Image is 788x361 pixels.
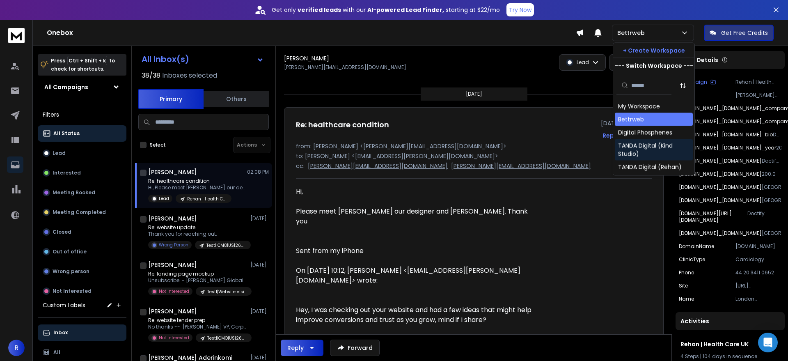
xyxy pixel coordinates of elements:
h1: [PERSON_NAME] [148,168,197,176]
button: + Create Workspace [613,43,694,58]
p: Not Interested [53,288,92,294]
p: Not Interested [159,288,189,294]
p: Lead [53,150,66,156]
h3: Custom Labels [43,301,85,309]
p: from: [PERSON_NAME] <[PERSON_NAME][EMAIL_ADDRESS][DOMAIN_NAME]> [296,142,652,150]
p: cc: [296,162,305,170]
strong: verified leads [298,6,341,14]
div: TANDA Digital (Rehan) [618,163,682,171]
button: Reply [281,340,323,356]
h1: Rehan | Health Care UK [680,340,780,348]
button: Campaign [679,79,716,85]
div: Open Intercom Messenger [758,333,778,352]
div: | [680,353,780,360]
p: + Create Workspace [623,46,685,55]
div: TANDA Digital (Kind Studio) [618,142,689,158]
button: Meeting Booked [38,184,126,201]
p: 2014.0 [776,145,781,151]
p: Closed [53,229,71,235]
p: Doctify [747,210,781,223]
p: Wrong Person [159,242,188,248]
p: Doctify is capturing the voice of patients. Read over hundreds of thousands of verified reviews f... [773,131,781,138]
h1: [PERSON_NAME] [284,54,329,62]
p: Hi, Please meet [PERSON_NAME] our designer [148,184,247,191]
p: Test1|CMO|US|260225 [207,335,247,341]
p: [DATE] [250,215,269,222]
button: Try Now [506,3,534,16]
button: R [8,340,25,356]
p: Test1|CMO|US|260225 [206,242,246,248]
span: 104 days in sequence [703,353,757,360]
p: Re: healthcare condition [148,178,247,184]
p: All [53,349,60,356]
div: Hey, I was checking out your website and had a few ideas that might help improve conversions and ... [296,305,536,325]
p: Phone [679,269,694,276]
p: Try Now [509,6,531,14]
h1: Onebox [47,28,576,38]
p: [GEOGRAPHIC_DATA] [762,184,781,191]
p: 44 20 3411 0652 [735,269,781,276]
p: clinicType [679,256,705,263]
p: Wrong person [53,268,89,275]
button: Closed [38,224,126,240]
p: [URL][DOMAIN_NAME] [735,283,781,289]
p: Lead [577,59,589,66]
p: [DOMAIN_NAME]_[DOMAIN_NAME] [679,158,762,164]
p: [DOMAIN_NAME]_[DOMAIN_NAME] [679,184,762,191]
h3: Inboxes selected [162,71,217,80]
p: Inbox [53,329,68,336]
div: Sent from my iPhone [296,246,536,256]
p: London Cardiology [735,296,781,302]
p: Rehan | Health Care UK [735,79,781,85]
h1: [PERSON_NAME] [148,261,197,269]
button: Primary [138,89,204,109]
button: Others [204,90,269,108]
p: [PERSON_NAME][EMAIL_ADDRESS][DOMAIN_NAME] [284,64,406,71]
p: --- Switch Workspace --- [615,62,693,70]
p: domainName [679,243,714,250]
p: Get Free Credits [721,29,768,37]
button: Sort by Sort A-Z [675,77,691,94]
p: [DOMAIN_NAME]_[DOMAIN_NAME] [679,230,762,237]
p: Re: landing page mockup [148,271,247,277]
p: Not Interested [159,335,189,341]
p: Meeting Booked [53,189,95,196]
div: Please meet [PERSON_NAME] our designer and [PERSON_NAME]. Thank you [296,207,536,226]
p: Press to check for shortcuts. [51,57,115,73]
div: My Workspace [618,102,660,110]
div: Activities [676,312,785,330]
p: [PERSON_NAME][EMAIL_ADDRESS][DOMAIN_NAME] [308,162,448,170]
p: [DOMAIN_NAME]_[DOMAIN_NAME] [679,197,762,204]
p: Interested [53,170,81,176]
button: Not Interested [38,283,126,299]
p: 02:08 PM [247,169,269,175]
p: [DATE] [250,308,269,315]
p: [PERSON_NAME][EMAIL_ADDRESS][DOMAIN_NAME] [451,162,591,170]
p: [DATE] [466,91,482,97]
button: All Status [38,125,126,142]
p: [DOMAIN_NAME][URL][DOMAIN_NAME] [679,210,747,223]
button: Forward [330,340,380,356]
p: [GEOGRAPHIC_DATA] [762,230,781,237]
button: All Inbox(s) [135,51,270,67]
p: [DATE] : 02:08 pm [601,119,652,127]
p: 200.0 [762,171,781,177]
div: Digital Phosphenes [618,129,672,137]
p: [DOMAIN_NAME]_[DOMAIN_NAME] [679,171,762,177]
p: Cardiology [735,256,781,263]
p: Get only with our starting at $22/mo [272,6,500,14]
p: Unsubscribe. - [PERSON_NAME] Global [148,277,247,284]
h1: Re: healthcare condition [296,119,389,131]
p: Re: website tender prep [148,317,247,324]
span: Ctrl + Shift + k [67,56,107,65]
button: All [38,344,126,361]
h1: [PERSON_NAME] [148,307,197,315]
strong: AI-powered Lead Finder, [367,6,444,14]
button: Lead [38,145,126,161]
div: Bettrweb [618,115,644,124]
h1: All Inbox(s) [142,55,189,63]
p: Test1|Website visits|EU|CEO, CMO, founder|260225 [207,289,247,295]
button: Get Free Credits [704,25,774,41]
